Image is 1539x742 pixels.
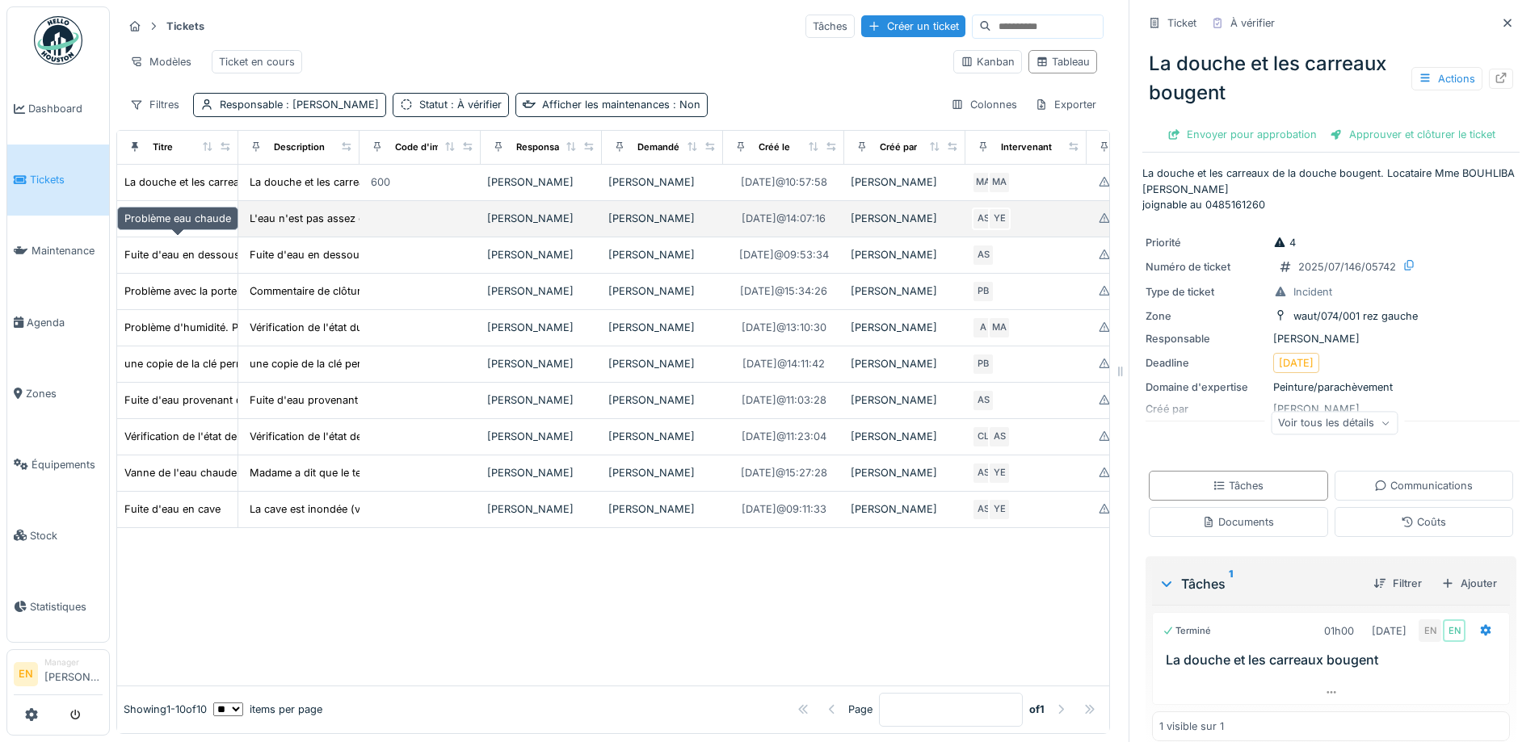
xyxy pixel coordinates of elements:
div: Colonnes [944,93,1024,116]
div: Approuver et clôturer le ticket [1323,124,1502,145]
div: Actions [1411,67,1482,90]
div: Fuite d'eau provenant du plafond. [124,392,293,408]
div: Page [848,702,873,717]
div: La douche et les carreaux bougent [1142,43,1520,114]
img: Badge_color-CXgf-gQk.svg [34,16,82,65]
div: A [972,317,994,339]
div: PB [972,353,994,375]
span: Statistiques [30,599,103,614]
div: AS [972,498,994,521]
div: CL [972,425,994,448]
div: Tâches [1213,478,1264,493]
div: Commentaire de clôture de [PERSON_NAME]: Suite ... [250,283,515,299]
sup: 1 [1229,574,1233,593]
div: Tâches [805,15,855,38]
div: [DATE] [1279,355,1314,371]
a: Stock [7,500,109,571]
div: [DATE] @ 14:07:16 [742,211,826,226]
span: Équipements [32,457,103,472]
div: une copie de la clé permettant d’abaisser « la ... [250,356,483,371]
span: : [PERSON_NAME] [283,99,379,111]
div: Filtrer [1367,572,1428,594]
div: Communications [1374,478,1473,493]
div: [PERSON_NAME] [608,465,717,480]
div: 01h00 [1324,623,1354,639]
div: [PERSON_NAME] [487,356,595,371]
a: Zones [7,358,109,429]
div: [DATE] @ 10:57:58 [741,174,827,190]
div: [PERSON_NAME] [608,283,717,299]
div: Domaine d'expertise [1146,379,1267,395]
div: [PERSON_NAME] [1146,331,1516,346]
div: MA [988,317,1011,339]
div: Zone [1146,308,1267,324]
div: Demandé par [637,140,696,154]
p: La douche et les carreaux de la douche bougent. Locataire Mme BOUHLIBA [PERSON_NAME] joignable au... [1142,166,1520,212]
div: La douche et les carreaux de la douche bougent.... [250,174,501,190]
div: Modèles [123,50,199,73]
span: Zones [26,386,103,401]
a: EN Manager[PERSON_NAME] [14,656,103,695]
div: [PERSON_NAME] [851,320,959,335]
div: La cave est inondée (voir photos) [250,501,415,517]
div: [PERSON_NAME] [487,429,595,444]
div: Responsable [220,97,379,112]
div: AS [972,244,994,266]
div: [DATE] @ 09:11:33 [742,501,826,517]
div: Showing 1 - 10 of 10 [124,702,207,717]
div: [PERSON_NAME] [487,320,595,335]
div: Voir tous les détails [1271,411,1398,434]
div: [DATE] @ 15:34:26 [740,283,827,299]
div: Problème avec la porte d'entrée Josaphat 123 [124,283,349,299]
div: Créer un ticket [861,15,965,37]
div: PB [972,280,994,303]
div: Peinture/parachèvement [1146,379,1516,395]
span: : Non [670,99,700,111]
a: Équipements [7,429,109,500]
div: Responsable [516,140,573,154]
div: Problème eau chaude [117,207,238,230]
h3: La douche et les carreaux bougent [1166,652,1503,668]
div: [PERSON_NAME] [608,247,717,262]
div: [PERSON_NAME] [851,356,959,371]
div: Code d'imputation [395,140,477,154]
a: Tickets [7,145,109,216]
span: Maintenance [32,243,103,258]
div: Fuite d'eau en cave [124,501,221,517]
div: Tableau [1036,54,1090,69]
div: Problème d'humidité. Plafond défectueux [124,320,328,335]
li: EN [14,662,38,686]
div: [PERSON_NAME] [851,429,959,444]
li: [PERSON_NAME] [44,656,103,691]
div: AS [972,462,994,484]
div: 4 [1273,235,1296,250]
div: Ajouter [1435,572,1503,594]
div: [DATE] @ 15:27:28 [741,465,827,480]
div: MA [972,171,994,194]
div: [DATE] @ 14:11:42 [742,356,825,371]
div: Créé par [880,140,917,154]
span: Tickets [30,172,103,187]
div: [PERSON_NAME] [851,465,959,480]
div: [PERSON_NAME] [851,283,959,299]
div: Ticket en cours [219,54,295,69]
span: : À vérifier [448,99,502,111]
div: [DATE] @ 13:10:30 [742,320,826,335]
div: Priorité [1146,235,1267,250]
div: La douche et les carreaux bougent [124,174,296,190]
div: [PERSON_NAME] [487,501,595,517]
div: [DATE] @ 11:03:28 [742,392,826,408]
div: [DATE] [1372,623,1407,639]
div: Vanne de l'eau chaude cassée [124,465,274,480]
div: À vérifier [1230,15,1275,31]
div: Vérification de l'état du plafond de la salle d... [250,320,475,335]
div: Incident [1293,284,1332,300]
div: Coûts [1401,514,1446,530]
div: Deadline [1146,355,1267,371]
div: Afficher les maintenances [542,97,700,112]
div: Madame a dit que le technicien lui dit d'appele... [250,465,487,480]
div: EN [1419,619,1441,642]
div: [PERSON_NAME] [608,429,717,444]
div: [PERSON_NAME] [608,174,717,190]
span: Dashboard [28,101,103,116]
